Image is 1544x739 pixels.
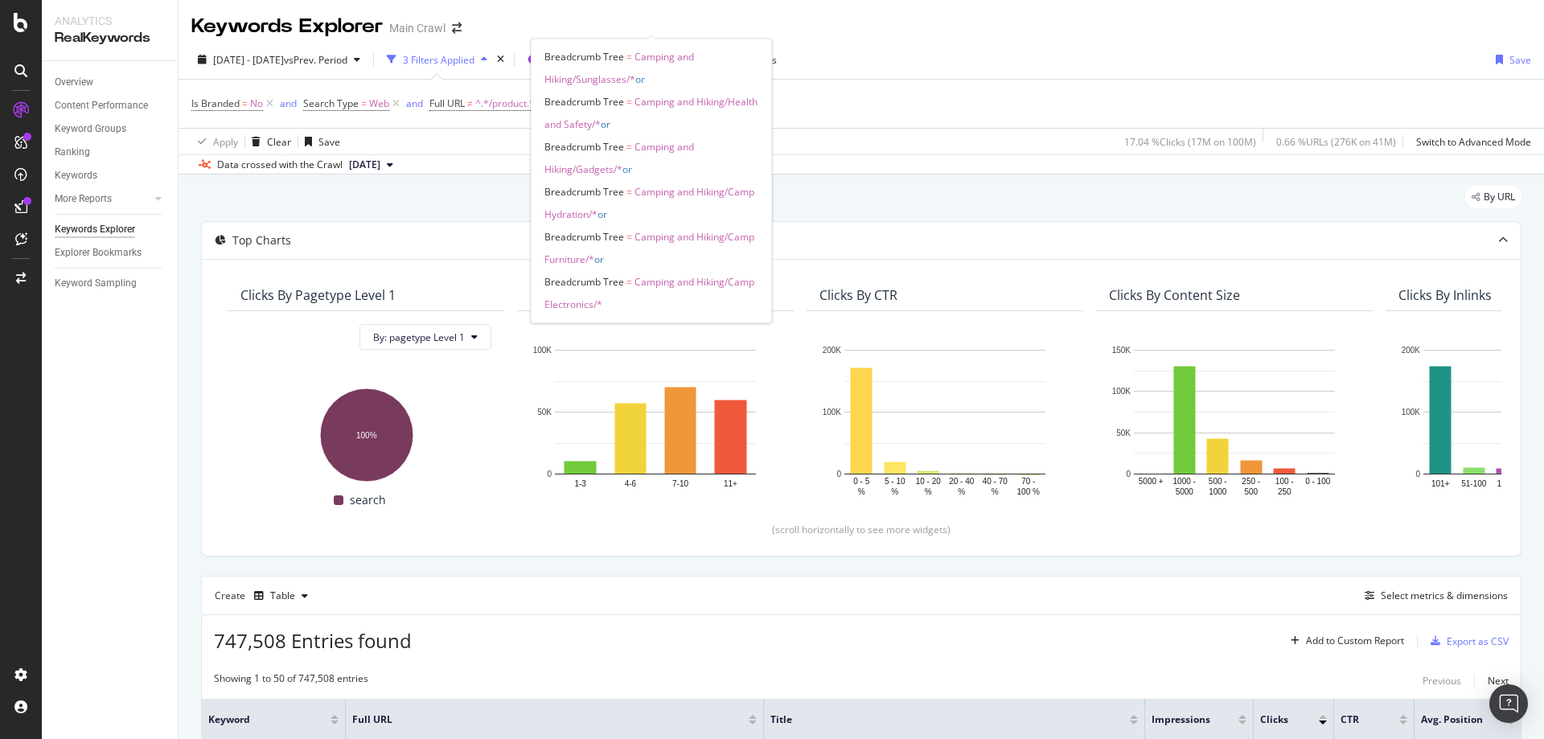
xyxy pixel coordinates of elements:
[1021,477,1035,486] text: 70 -
[1509,53,1531,67] div: Save
[1447,634,1509,648] div: Export as CSV
[1152,712,1214,727] span: Impressions
[1109,342,1360,498] svg: A chart.
[191,129,238,154] button: Apply
[1109,287,1240,303] div: Clicks By Content Size
[574,479,586,488] text: 1-3
[544,185,754,221] span: Camping and Hiking/Camp Hydration/*
[380,47,494,72] button: 3 Filters Applied
[1416,135,1531,149] div: Switch to Advanced Mode
[343,155,400,174] button: [DATE]
[530,342,781,498] svg: A chart.
[544,95,758,131] span: Camping and Hiking/Health and Safety/*
[406,96,423,110] div: and
[530,287,687,303] div: Clicks By Average Position
[1260,712,1295,727] span: Clicks
[213,135,238,149] div: Apply
[1139,477,1164,486] text: 5000 +
[55,121,126,138] div: Keyword Groups
[467,96,473,110] span: ≠
[208,712,306,727] span: Keyword
[533,346,552,355] text: 100K
[770,712,1106,727] span: Title
[240,287,396,303] div: Clicks By pagetype Level 1
[819,342,1070,498] svg: A chart.
[1465,186,1521,208] div: legacy label
[594,252,604,266] span: or
[1278,487,1291,496] text: 250
[1244,487,1258,496] text: 500
[356,431,377,440] text: 100%
[1423,674,1461,688] div: Previous
[1017,487,1040,496] text: 100 %
[1209,487,1227,496] text: 1000
[55,97,166,114] a: Content Performance
[1421,712,1483,727] span: Avg. Position
[958,487,965,496] text: %
[494,51,507,68] div: times
[1402,346,1421,355] text: 200K
[214,671,368,691] div: Showing 1 to 50 of 747,508 entries
[1461,479,1487,488] text: 51-100
[215,583,314,609] div: Create
[1116,429,1131,437] text: 50K
[626,230,632,244] span: =
[626,50,632,64] span: =
[403,53,474,67] div: 3 Filters Applied
[240,380,491,484] svg: A chart.
[191,13,383,40] div: Keywords Explorer
[1497,479,1517,488] text: 16-50
[1124,135,1256,149] div: 17.04 % Clicks ( 17M on 100M )
[544,230,754,266] span: Camping and Hiking/Camp Furniture/*
[429,96,465,110] span: Full URL
[1242,477,1260,486] text: 250 -
[352,712,725,727] span: Full URL
[55,221,166,238] a: Keywords Explorer
[544,95,624,109] span: Breadcrumb Tree
[191,96,240,110] span: Is Branded
[318,135,340,149] div: Save
[983,477,1008,486] text: 40 - 70
[1209,477,1227,486] text: 500 -
[544,185,624,199] span: Breadcrumb Tree
[373,330,465,344] span: By: pagetype Level 1
[55,275,166,292] a: Keyword Sampling
[626,185,632,199] span: =
[1402,408,1421,417] text: 100K
[1112,346,1131,355] text: 150K
[55,74,166,91] a: Overview
[1488,674,1509,688] div: Next
[280,96,297,111] button: and
[55,29,165,47] div: RealKeywords
[245,129,291,154] button: Clear
[217,158,343,172] div: Data crossed with the Crawl
[1305,477,1331,486] text: 0 - 100
[349,158,380,172] span: 2025 Jul. 31st
[544,50,624,64] span: Breadcrumb Tree
[1410,129,1531,154] button: Switch to Advanced Mode
[1284,628,1404,654] button: Add to Custom Report
[626,95,632,109] span: =
[1112,388,1131,396] text: 100K
[949,477,975,486] text: 20 - 40
[1381,589,1508,602] div: Select metrics & dimensions
[547,470,552,478] text: 0
[916,477,942,486] text: 10 - 20
[303,96,359,110] span: Search Type
[452,23,462,34] div: arrow-right-arrow-left
[359,324,491,350] button: By: pagetype Level 1
[232,232,291,248] div: Top Charts
[270,591,295,601] div: Table
[55,144,90,161] div: Ranking
[1489,47,1531,72] button: Save
[1423,671,1461,691] button: Previous
[55,13,165,29] div: Analytics
[1173,477,1196,486] text: 1000 -
[267,135,291,149] div: Clear
[819,287,897,303] div: Clicks By CTR
[55,144,166,161] a: Ranking
[1126,470,1131,478] text: 0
